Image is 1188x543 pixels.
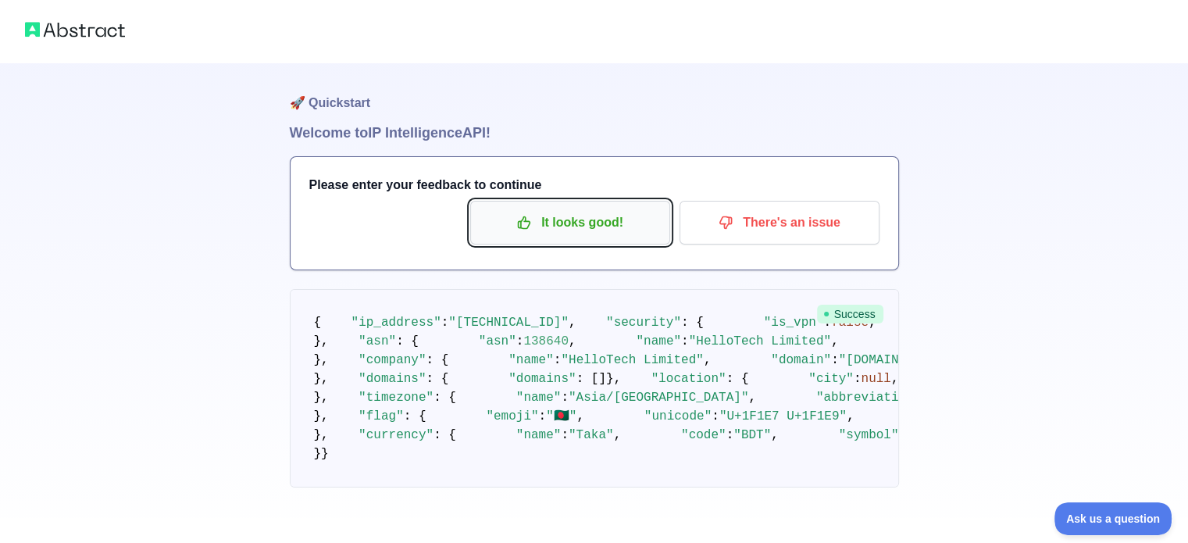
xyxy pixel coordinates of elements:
span: "U+1F1E7 U+1F1E9" [719,409,847,423]
span: "code" [681,428,726,442]
span: "BDT" [733,428,771,442]
span: : { [726,372,749,386]
h1: 🚀 Quickstart [290,63,899,122]
span: : [561,391,569,405]
span: "name" [508,353,554,367]
span: "[DOMAIN_NAME]" [839,353,951,367]
span: , [569,334,576,348]
iframe: Toggle Customer Support [1054,502,1172,535]
span: "asn" [479,334,516,348]
p: There's an issue [691,209,868,236]
span: "name" [516,428,562,442]
span: : [726,428,734,442]
span: "location" [651,372,726,386]
span: "name" [636,334,681,348]
span: 138640 [523,334,569,348]
span: : [681,334,689,348]
span: : { [426,372,449,386]
span: Success [817,305,883,323]
span: : [854,372,862,386]
span: "is_vpn" [764,316,824,330]
span: , [771,428,779,442]
span: "flag" [359,409,404,423]
span: : [516,334,524,348]
span: , [847,409,854,423]
span: "domains" [508,372,576,386]
span: , [748,391,756,405]
span: "asn" [359,334,396,348]
span: "emoji" [486,409,538,423]
span: "ip_address" [351,316,441,330]
span: "security" [606,316,681,330]
span: "timezone" [359,391,433,405]
span: : { [396,334,419,348]
span: { [314,316,322,330]
span: , [704,353,712,367]
span: : { [426,353,449,367]
span: : [831,353,839,367]
span: "HelloTech Limited" [561,353,703,367]
span: , [614,428,622,442]
span: "[TECHNICAL_ID]" [448,316,569,330]
span: , [831,334,839,348]
span: "currency" [359,428,433,442]
button: It looks good! [470,201,670,245]
span: "🇧🇩" [546,409,576,423]
button: There's an issue [680,201,879,245]
span: "company" [359,353,426,367]
span: : [539,409,547,423]
span: "city" [808,372,854,386]
span: , [891,372,899,386]
p: It looks good! [482,209,658,236]
span: null [861,372,890,386]
span: : { [433,428,456,442]
span: : [561,428,569,442]
h1: Welcome to IP Intelligence API! [290,122,899,144]
span: , [569,316,576,330]
span: : { [404,409,426,423]
span: : [] [576,372,606,386]
h3: Please enter your feedback to continue [309,176,879,195]
span: : [441,316,449,330]
span: "unicode" [644,409,712,423]
img: Abstract logo [25,19,125,41]
span: : [554,353,562,367]
span: "name" [516,391,562,405]
span: "domain" [771,353,831,367]
span: , [576,409,584,423]
span: "Asia/[GEOGRAPHIC_DATA]" [569,391,748,405]
span: "symbol" [839,428,899,442]
span: : { [433,391,456,405]
span: : [712,409,719,423]
span: "abbreviation" [816,391,921,405]
span: "domains" [359,372,426,386]
span: "HelloTech Limited" [689,334,831,348]
span: : { [681,316,704,330]
span: "Taka" [569,428,614,442]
